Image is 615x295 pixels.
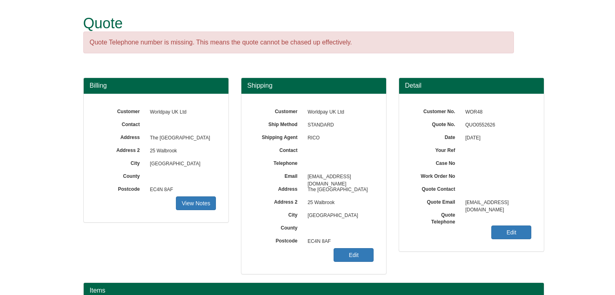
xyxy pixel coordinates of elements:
label: Address 2 [254,196,304,206]
h3: Shipping [247,82,380,89]
span: [EMAIL_ADDRESS][DOMAIN_NAME] [461,196,532,209]
label: Work Order No [411,171,461,180]
label: Shipping Agent [254,132,304,141]
label: Telephone [254,158,304,167]
span: 25 Walbrook [146,145,216,158]
label: Postcode [254,235,304,244]
h1: Quote [83,15,514,32]
span: [DATE] [461,132,532,145]
h3: Billing [90,82,222,89]
label: Customer [96,106,146,115]
span: STANDARD [304,119,374,132]
label: Contact [96,119,146,128]
label: Quote Email [411,196,461,206]
label: Email [254,171,304,180]
label: Address [96,132,146,141]
span: EC4N 8AF [146,183,216,196]
label: City [254,209,304,219]
span: [GEOGRAPHIC_DATA] [146,158,216,171]
label: Date [411,132,461,141]
label: Quote Contact [411,183,461,193]
span: [GEOGRAPHIC_DATA] [304,209,374,222]
span: The [GEOGRAPHIC_DATA] [304,183,374,196]
h2: Items [90,287,538,294]
div: Quote Telephone number is missing. This means the quote cannot be chased up effectively. [83,32,514,54]
label: Address [254,183,304,193]
a: View Notes [176,196,216,210]
a: Edit [491,225,531,239]
span: The [GEOGRAPHIC_DATA] [146,132,216,145]
label: Your Ref [411,145,461,154]
span: Worldpay UK Ltd [146,106,216,119]
h3: Detail [405,82,538,89]
label: Postcode [96,183,146,193]
label: Case No [411,158,461,167]
label: Quote No. [411,119,461,128]
span: 25 Walbrook [304,196,374,209]
label: County [96,171,146,180]
label: Contact [254,145,304,154]
label: Quote Telephone [411,209,461,225]
label: Address 2 [96,145,146,154]
span: WOR48 [461,106,532,119]
label: County [254,222,304,232]
span: RICO [304,132,374,145]
label: Ship Method [254,119,304,128]
label: City [96,158,146,167]
span: Worldpay UK Ltd [304,106,374,119]
label: Customer No. [411,106,461,115]
span: [EMAIL_ADDRESS][DOMAIN_NAME] [304,171,374,183]
a: Edit [334,248,374,262]
span: EC4N 8AF [304,235,374,248]
span: QUO0552626 [461,119,532,132]
label: Customer [254,106,304,115]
